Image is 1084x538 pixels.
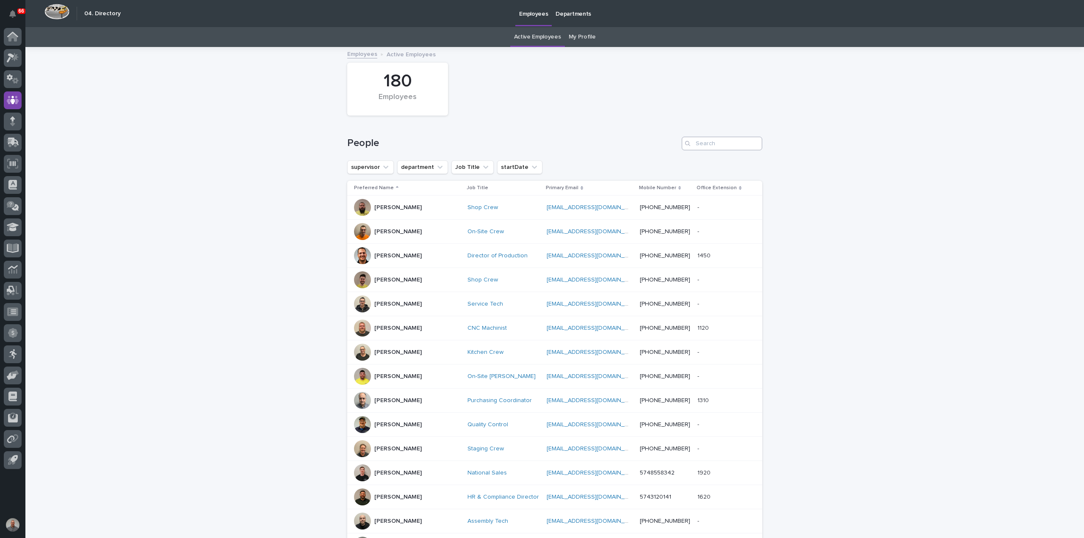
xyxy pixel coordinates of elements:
[347,509,762,533] tr: [PERSON_NAME]Assembly Tech [EMAIL_ADDRESS][DOMAIN_NAME] [PHONE_NUMBER]--
[347,413,762,437] tr: [PERSON_NAME]Quality Control [EMAIL_ADDRESS][DOMAIN_NAME] [PHONE_NUMBER]--
[547,277,642,283] a: [EMAIL_ADDRESS][DOMAIN_NAME]
[467,469,507,477] a: National Sales
[374,301,422,308] p: [PERSON_NAME]
[640,277,690,283] a: [PHONE_NUMBER]
[347,316,762,340] tr: [PERSON_NAME]CNC Machinist [EMAIL_ADDRESS][DOMAIN_NAME] [PHONE_NUMBER]11201120
[547,253,642,259] a: [EMAIL_ADDRESS][DOMAIN_NAME]
[467,301,503,308] a: Service Tech
[547,446,642,452] a: [EMAIL_ADDRESS][DOMAIN_NAME]
[697,202,701,211] p: -
[347,220,762,244] tr: [PERSON_NAME]On-Site Crew [EMAIL_ADDRESS][DOMAIN_NAME] [PHONE_NUMBER]--
[347,340,762,364] tr: [PERSON_NAME]Kitchen Crew [EMAIL_ADDRESS][DOMAIN_NAME] [PHONE_NUMBER]--
[467,252,528,259] a: Director of Production
[387,49,436,58] p: Active Employees
[347,196,762,220] tr: [PERSON_NAME]Shop Crew [EMAIL_ADDRESS][DOMAIN_NAME] [PHONE_NUMBER]--
[697,226,701,235] p: -
[640,422,690,428] a: [PHONE_NUMBER]
[697,347,701,356] p: -
[347,437,762,461] tr: [PERSON_NAME]Staging Crew [EMAIL_ADDRESS][DOMAIN_NAME] [PHONE_NUMBER]--
[19,8,24,14] p: 66
[514,27,561,47] a: Active Employees
[547,373,642,379] a: [EMAIL_ADDRESS][DOMAIN_NAME]
[697,419,701,428] p: -
[374,373,422,380] p: [PERSON_NAME]
[697,251,712,259] p: 1450
[640,397,690,403] a: [PHONE_NUMBER]
[374,228,422,235] p: [PERSON_NAME]
[374,397,422,404] p: [PERSON_NAME]
[682,137,762,150] input: Search
[44,4,69,19] img: Workspace Logo
[697,275,701,284] p: -
[546,183,578,193] p: Primary Email
[697,468,712,477] p: 1920
[640,325,690,331] a: [PHONE_NUMBER]
[640,204,690,210] a: [PHONE_NUMBER]
[639,183,676,193] p: Mobile Number
[354,183,394,193] p: Preferred Name
[374,276,422,284] p: [PERSON_NAME]
[467,518,508,525] a: Assembly Tech
[374,325,422,332] p: [PERSON_NAME]
[697,395,711,404] p: 1310
[374,204,422,211] p: [PERSON_NAME]
[697,444,701,452] p: -
[467,494,539,501] a: HR & Compliance Director
[640,470,675,476] a: 5748558342
[374,252,422,259] p: [PERSON_NAME]
[374,349,422,356] p: [PERSON_NAME]
[374,445,422,452] p: [PERSON_NAME]
[547,494,642,500] a: [EMAIL_ADDRESS][DOMAIN_NAME]
[467,349,503,356] a: Kitchen Crew
[347,485,762,509] tr: [PERSON_NAME]HR & Compliance Director [EMAIL_ADDRESS][DOMAIN_NAME] 574312014116201620
[451,160,494,174] button: Job Title
[640,494,671,500] a: 5743120141
[547,349,642,355] a: [EMAIL_ADDRESS][DOMAIN_NAME]
[374,421,422,428] p: [PERSON_NAME]
[547,301,642,307] a: [EMAIL_ADDRESS][DOMAIN_NAME]
[374,469,422,477] p: [PERSON_NAME]
[362,93,434,110] div: Employees
[640,229,690,235] a: [PHONE_NUMBER]
[697,371,701,380] p: -
[4,516,22,534] button: users-avatar
[547,422,642,428] a: [EMAIL_ADDRESS][DOMAIN_NAME]
[547,518,642,524] a: [EMAIL_ADDRESS][DOMAIN_NAME]
[467,183,488,193] p: Job Title
[347,292,762,316] tr: [PERSON_NAME]Service Tech [EMAIL_ADDRESS][DOMAIN_NAME] [PHONE_NUMBER]--
[640,301,690,307] a: [PHONE_NUMBER]
[467,204,498,211] a: Shop Crew
[84,10,121,17] h2: 04. Directory
[547,204,642,210] a: [EMAIL_ADDRESS][DOMAIN_NAME]
[697,183,737,193] p: Office Extension
[467,228,504,235] a: On-Site Crew
[347,389,762,413] tr: [PERSON_NAME]Purchasing Coordinator [EMAIL_ADDRESS][DOMAIN_NAME] [PHONE_NUMBER]13101310
[547,325,642,331] a: [EMAIL_ADDRESS][DOMAIN_NAME]
[347,49,377,58] a: Employees
[397,160,448,174] button: department
[547,397,642,403] a: [EMAIL_ADDRESS][DOMAIN_NAME]
[697,299,701,308] p: -
[640,253,690,259] a: [PHONE_NUMBER]
[640,373,690,379] a: [PHONE_NUMBER]
[697,323,711,332] p: 1120
[697,492,712,501] p: 1620
[467,397,532,404] a: Purchasing Coordinator
[547,470,642,476] a: [EMAIL_ADDRESS][DOMAIN_NAME]
[347,244,762,268] tr: [PERSON_NAME]Director of Production [EMAIL_ADDRESS][DOMAIN_NAME] [PHONE_NUMBER]14501450
[347,160,394,174] button: supervisor
[697,516,701,525] p: -
[497,160,542,174] button: startDate
[11,10,22,24] div: Notifications66
[467,421,508,428] a: Quality Control
[547,229,642,235] a: [EMAIL_ADDRESS][DOMAIN_NAME]
[467,276,498,284] a: Shop Crew
[467,373,536,380] a: On-Site [PERSON_NAME]
[467,325,507,332] a: CNC Machinist
[640,446,690,452] a: [PHONE_NUMBER]
[347,461,762,485] tr: [PERSON_NAME]National Sales [EMAIL_ADDRESS][DOMAIN_NAME] 574855834219201920
[347,364,762,389] tr: [PERSON_NAME]On-Site [PERSON_NAME] [EMAIL_ADDRESS][DOMAIN_NAME] [PHONE_NUMBER]--
[347,268,762,292] tr: [PERSON_NAME]Shop Crew [EMAIL_ADDRESS][DOMAIN_NAME] [PHONE_NUMBER]--
[4,5,22,23] button: Notifications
